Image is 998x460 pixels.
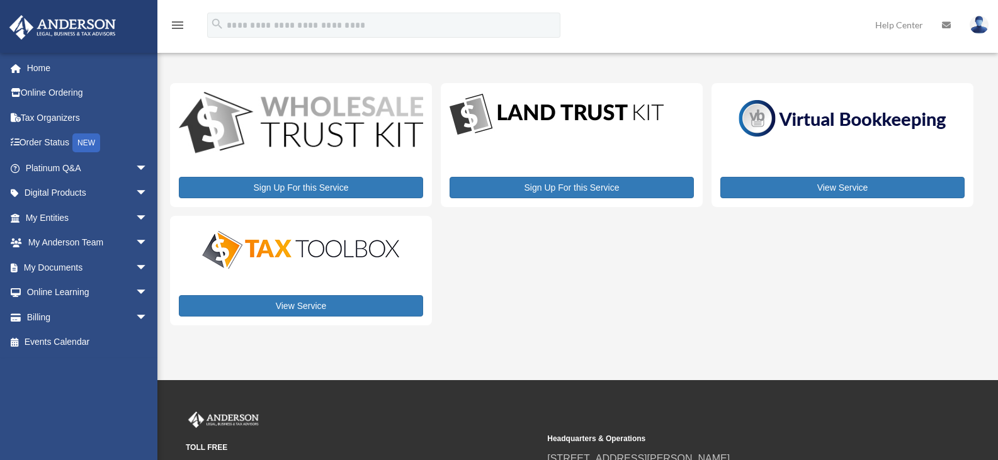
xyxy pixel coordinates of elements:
[135,155,161,181] span: arrow_drop_down
[135,230,161,256] span: arrow_drop_down
[547,432,900,446] small: Headquarters & Operations
[186,441,538,454] small: TOLL FREE
[9,181,161,206] a: Digital Productsarrow_drop_down
[210,17,224,31] i: search
[135,305,161,330] span: arrow_drop_down
[450,92,664,138] img: LandTrust_lgo-1.jpg
[9,81,167,106] a: Online Ordering
[170,18,185,33] i: menu
[9,205,167,230] a: My Entitiesarrow_drop_down
[9,330,167,355] a: Events Calendar
[170,22,185,33] a: menu
[186,412,261,428] img: Anderson Advisors Platinum Portal
[9,105,167,130] a: Tax Organizers
[179,295,423,317] a: View Service
[135,255,161,281] span: arrow_drop_down
[135,181,161,206] span: arrow_drop_down
[72,133,100,152] div: NEW
[9,130,167,156] a: Order StatusNEW
[6,15,120,40] img: Anderson Advisors Platinum Portal
[179,92,423,157] img: WS-Trust-Kit-lgo-1.jpg
[9,230,167,255] a: My Anderson Teamarrow_drop_down
[179,177,423,198] a: Sign Up For this Service
[9,155,167,181] a: Platinum Q&Aarrow_drop_down
[970,16,989,34] img: User Pic
[720,177,965,198] a: View Service
[135,205,161,231] span: arrow_drop_down
[450,177,694,198] a: Sign Up For this Service
[9,255,167,280] a: My Documentsarrow_drop_down
[9,280,167,305] a: Online Learningarrow_drop_down
[9,305,167,330] a: Billingarrow_drop_down
[9,55,167,81] a: Home
[135,280,161,306] span: arrow_drop_down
